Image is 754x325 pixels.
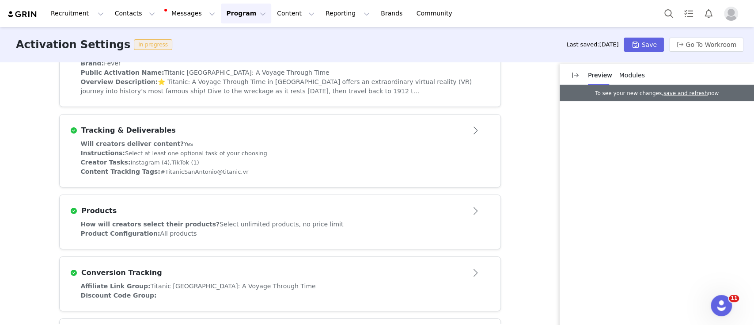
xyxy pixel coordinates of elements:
[588,71,612,80] p: Preview
[151,283,316,290] span: Titanic [GEOGRAPHIC_DATA]: A Voyage Through Time
[16,37,130,53] h3: Activation Settings
[711,295,732,316] iframe: Intercom live chat
[81,221,220,228] span: How will creators select their products?
[157,292,163,299] span: —
[462,123,489,138] button: Open module
[221,4,271,23] button: Program
[272,4,320,23] button: Content
[81,60,104,67] span: Brand:
[663,90,708,96] a: save and refresh
[462,204,489,218] button: Open module
[81,140,184,147] span: Will creators deliver content?
[699,4,718,23] button: Notifications
[110,4,160,23] button: Contacts
[659,4,678,23] button: Search
[104,60,121,67] span: Fever
[161,4,220,23] button: Messages
[220,221,343,228] span: Select unlimited products, no price limit
[729,295,739,302] span: 11
[624,38,663,52] button: Save
[81,69,164,76] span: Public Activation Name:
[81,159,131,166] span: Creator Tasks:
[134,39,172,50] span: In progress
[45,4,109,23] button: Recruitment
[595,90,663,96] span: To see your new changes,
[164,69,330,76] span: Titanic [GEOGRAPHIC_DATA]: A Voyage Through Time
[566,41,618,48] span: Last saved:
[320,4,375,23] button: Reporting
[719,7,747,21] button: Profile
[78,206,117,216] h3: Products
[7,10,38,19] img: grin logo
[708,90,719,96] span: now
[78,125,176,136] h3: Tracking & Deliverables
[81,139,479,149] div: Yes
[160,230,197,237] span: All products
[81,78,158,85] span: Overview Description:
[81,149,479,158] div: Select at least one optional task of your choosing
[462,266,489,280] button: Open module
[81,78,472,95] span: ⭐ Titanic: A Voyage Through Time in [GEOGRAPHIC_DATA] offers an extraordinary virtual reality (VR...
[619,72,645,79] span: Modules
[160,168,217,175] span: #TitanicSanAntonio
[81,283,151,290] span: Affiliate Link Group:
[679,4,698,23] a: Tasks
[599,41,618,48] span: [DATE]
[375,4,410,23] a: Brands
[411,4,462,23] a: Community
[724,7,738,21] img: placeholder-profile.jpg
[217,168,248,175] span: @titanic.vr
[78,268,162,278] h3: Conversion Tracking
[81,149,125,157] span: Instructions:
[81,230,160,237] span: Product Configuration:
[81,168,160,175] span: Content Tracking Tags:
[81,292,157,299] span: Discount Code Group:
[669,38,743,52] button: Go To Workroom
[171,159,199,166] span: TikTok (1)
[130,159,171,166] span: Instagram (4),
